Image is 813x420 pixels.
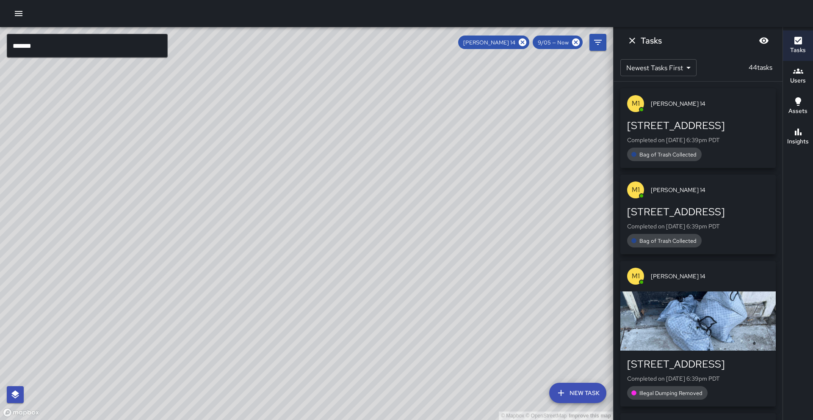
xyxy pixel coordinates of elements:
[533,36,583,49] div: 9/05 — Now
[641,34,662,47] h6: Tasks
[634,151,702,158] span: Bag of Trash Collected
[651,272,769,280] span: [PERSON_NAME] 14
[620,261,776,406] button: M1[PERSON_NAME] 14[STREET_ADDRESS]Completed on [DATE] 6:39pm PDTIllegal Dumping Removed
[788,107,807,116] h6: Assets
[790,46,806,55] h6: Tasks
[533,39,574,46] span: 9/05 — Now
[627,357,769,371] div: [STREET_ADDRESS]
[745,63,776,73] p: 44 tasks
[790,76,806,85] h6: Users
[783,91,813,122] button: Assets
[620,88,776,168] button: M1[PERSON_NAME] 14[STREET_ADDRESS]Completed on [DATE] 6:39pm PDTBag of Trash Collected
[624,32,641,49] button: Dismiss
[634,237,702,244] span: Bag of Trash Collected
[589,34,606,51] button: Filters
[620,59,697,76] div: Newest Tasks First
[458,39,520,46] span: [PERSON_NAME] 14
[651,186,769,194] span: [PERSON_NAME] 14
[634,390,708,397] span: Illegal Dumping Removed
[632,271,640,281] p: M1
[632,185,640,195] p: M1
[787,137,809,146] h6: Insights
[627,374,769,383] p: Completed on [DATE] 6:39pm PDT
[627,222,769,231] p: Completed on [DATE] 6:39pm PDT
[627,205,769,219] div: [STREET_ADDRESS]
[651,99,769,108] span: [PERSON_NAME] 14
[755,32,772,49] button: Blur
[549,383,606,403] button: New Task
[783,30,813,61] button: Tasks
[783,61,813,91] button: Users
[620,175,776,254] button: M1[PERSON_NAME] 14[STREET_ADDRESS]Completed on [DATE] 6:39pm PDTBag of Trash Collected
[458,36,529,49] div: [PERSON_NAME] 14
[627,119,769,132] div: [STREET_ADDRESS]
[783,122,813,152] button: Insights
[627,136,769,144] p: Completed on [DATE] 6:39pm PDT
[632,99,640,109] p: M1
